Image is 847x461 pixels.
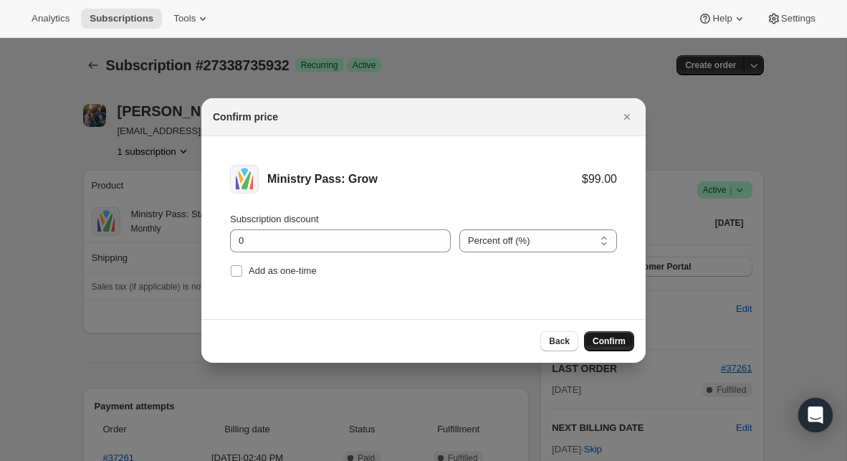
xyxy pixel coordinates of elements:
[173,13,196,24] span: Tools
[267,172,582,186] div: Ministry Pass: Grow
[689,9,755,29] button: Help
[798,398,833,432] div: Open Intercom Messenger
[781,13,815,24] span: Settings
[712,13,732,24] span: Help
[540,331,578,351] button: Back
[32,13,70,24] span: Analytics
[549,336,570,347] span: Back
[213,110,278,124] h2: Confirm price
[90,13,153,24] span: Subscriptions
[593,336,626,347] span: Confirm
[230,165,259,194] img: Ministry Pass: Grow
[165,9,219,29] button: Tools
[584,331,634,351] button: Confirm
[23,9,78,29] button: Analytics
[249,265,317,276] span: Add as one-time
[582,172,617,186] div: $99.00
[230,214,319,224] span: Subscription discount
[617,107,637,127] button: Close
[758,9,824,29] button: Settings
[81,9,162,29] button: Subscriptions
